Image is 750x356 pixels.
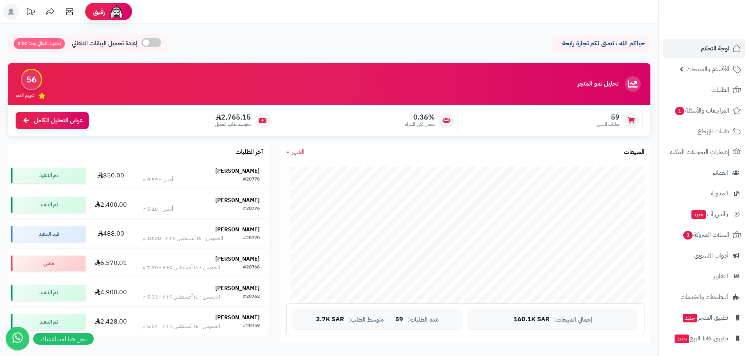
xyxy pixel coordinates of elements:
[236,149,263,156] h3: آخر الطلبات
[698,126,729,137] span: طلبات الإرجاع
[11,285,86,301] div: تم التنفيذ
[663,205,745,224] a: وآتس آبجديد
[215,113,251,122] span: 2,765.15
[674,333,728,344] span: تطبيق نقاط البيع
[286,148,305,157] a: الشهر
[215,255,260,263] strong: [PERSON_NAME]
[663,81,745,99] a: الطلبات
[21,4,40,21] a: تحديثات المنصة
[89,308,134,336] td: 2,428.00
[663,329,745,348] a: تطبيق نقاط البيعجديد
[663,163,745,182] a: العملاء
[89,190,134,219] td: 2,400.00
[686,64,729,75] span: الأقسام والمنتجات
[316,316,344,323] span: 2.7K SAR
[697,22,743,38] img: logo-2.png
[408,317,439,323] span: عدد الطلبات:
[215,121,251,128] span: متوسط طلب العميل
[694,250,728,261] span: أدوات التسويق
[663,39,745,58] a: لوحة التحكم
[682,229,729,240] span: السلات المتروكة
[243,264,260,272] div: #20766
[691,210,706,219] span: جديد
[11,197,86,213] div: تم التنفيذ
[711,84,729,95] span: الطلبات
[683,231,693,240] span: 3
[89,278,134,307] td: 4,900.00
[597,121,620,128] span: طلبات الشهر
[395,316,403,323] span: 59
[11,314,86,330] div: تم التنفيذ
[675,335,689,343] span: جديد
[713,167,728,178] span: العملاء
[554,317,593,323] span: إجمالي المبيعات:
[109,4,124,20] img: ai-face.png
[243,293,260,301] div: #20762
[11,226,86,242] div: قيد التنفيذ
[713,271,728,282] span: التقارير
[215,167,260,175] strong: [PERSON_NAME]
[215,225,260,234] strong: [PERSON_NAME]
[711,188,728,199] span: المدونة
[663,308,745,327] a: تطبيق المتجرجديد
[674,105,729,116] span: المراجعات والأسئلة
[349,317,384,323] span: متوسط الطلب:
[405,121,435,128] span: معدل تكرار الشراء
[143,293,220,301] div: الخميس - ١٤ أغسطس ٢٠٢٥ - 5:33 م
[143,234,223,242] div: الخميس - ١٤ أغسطس ٢٠٢٥ - 10:28 م
[663,101,745,120] a: المراجعات والأسئلة1
[89,220,134,249] td: 488.00
[691,209,728,220] span: وآتس آب
[670,147,729,157] span: إشعارات التحويلات البنكية
[16,112,89,129] a: عرض التحليل الكامل
[292,147,305,157] span: الشهر
[215,284,260,292] strong: [PERSON_NAME]
[243,322,260,330] div: #20759
[663,288,745,306] a: التطبيقات والخدمات
[514,316,550,323] span: 160.1K SAR
[243,176,260,184] div: #20778
[663,225,745,244] a: السلات المتروكة3
[14,38,65,49] span: تحديث تلقائي بعد: 5:00
[11,256,86,271] div: ملغي
[93,7,105,16] span: رفيق
[405,113,435,122] span: 0.36%
[683,314,697,322] span: جديد
[143,322,220,330] div: الخميس - ١٤ أغسطس ٢٠٢٥ - 5:07 م
[663,143,745,161] a: إشعارات التحويلات البنكية
[215,196,260,204] strong: [PERSON_NAME]
[624,149,645,156] h3: المبيعات
[675,107,684,115] span: 1
[89,249,134,278] td: 6,570.01
[663,246,745,265] a: أدوات التسويق
[663,122,745,141] a: طلبات الإرجاع
[89,161,134,190] td: 850.00
[243,205,260,213] div: #20776
[72,39,137,48] span: إعادة تحميل البيانات التلقائي
[389,317,391,322] span: |
[11,168,86,183] div: تم التنفيذ
[577,81,618,88] h3: تحليل نمو المتجر
[34,116,83,125] span: عرض التحليل الكامل
[143,264,220,272] div: الخميس - ١٤ أغسطس ٢٠٢٥ - 7:30 م
[680,292,728,302] span: التطبيقات والخدمات
[559,39,645,48] p: حياكم الله ، نتمنى لكم تجارة رابحة
[597,113,620,122] span: 59
[143,176,173,184] div: أمس - 9:59 م
[663,184,745,203] a: المدونة
[663,267,745,286] a: التقارير
[143,205,173,213] div: أمس - 5:16 م
[682,312,728,323] span: تطبيق المتجر
[16,92,34,99] span: تقييم النمو
[701,43,729,54] span: لوحة التحكم
[243,234,260,242] div: #20770
[215,313,260,322] strong: [PERSON_NAME]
